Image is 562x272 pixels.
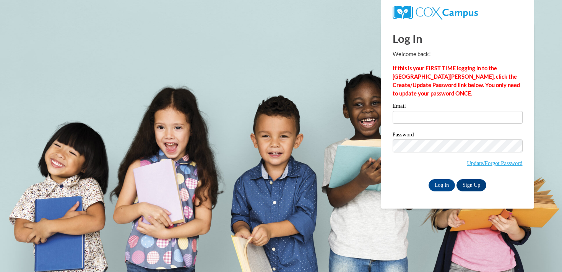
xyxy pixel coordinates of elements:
label: Password [393,132,523,139]
img: COX Campus [393,6,478,19]
h1: Log In [393,31,523,46]
a: Update/Forgot Password [467,160,522,166]
a: COX Campus [393,9,478,15]
a: Sign Up [456,179,486,191]
input: Log In [429,179,455,191]
p: Welcome back! [393,50,523,58]
label: Email [393,103,523,111]
strong: If this is your FIRST TIME logging in to the [GEOGRAPHIC_DATA][PERSON_NAME], click the Create/Upd... [393,65,520,97]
